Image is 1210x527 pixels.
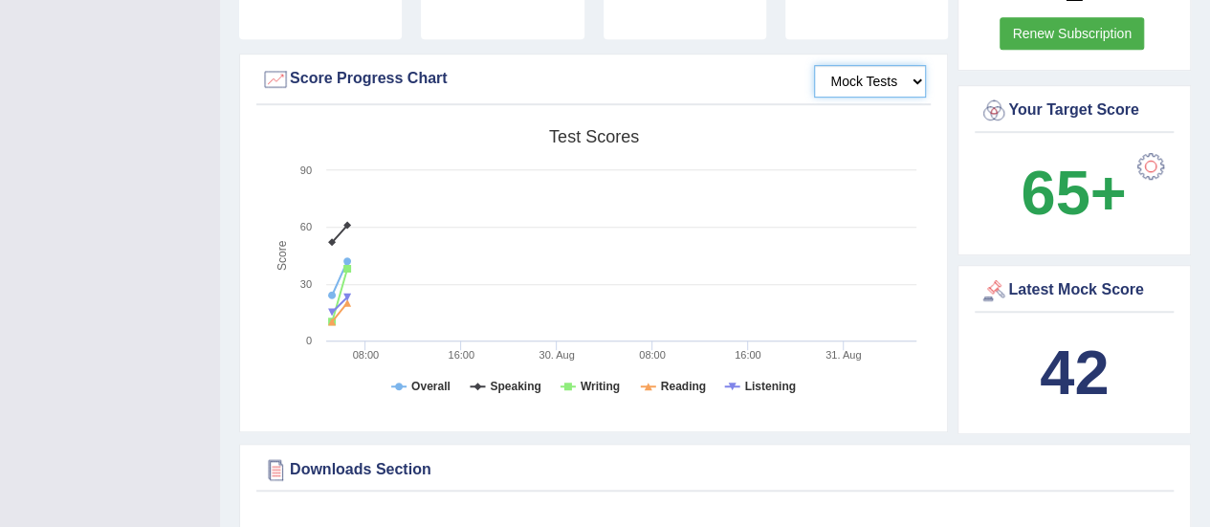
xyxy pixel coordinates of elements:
text: 0 [306,335,312,346]
a: Renew Subscription [1000,17,1144,50]
tspan: Listening [745,380,796,393]
text: 90 [300,165,312,176]
text: 08:00 [353,349,380,361]
div: Latest Mock Score [979,276,1169,305]
b: 65+ [1021,158,1126,228]
tspan: Test scores [549,127,639,146]
tspan: Writing [581,380,620,393]
div: Score Progress Chart [261,65,926,94]
div: Your Target Score [979,97,1169,125]
tspan: Overall [411,380,451,393]
b: 42 [1040,338,1109,407]
text: 60 [300,221,312,232]
tspan: 31. Aug [825,349,861,361]
text: 16:00 [448,349,474,361]
tspan: Speaking [490,380,540,393]
text: 30 [300,278,312,290]
text: 16:00 [735,349,761,361]
div: Downloads Section [261,455,1169,484]
tspan: Score [275,240,289,271]
tspan: 30. Aug [539,349,574,361]
tspan: Reading [661,380,706,393]
text: 08:00 [639,349,666,361]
